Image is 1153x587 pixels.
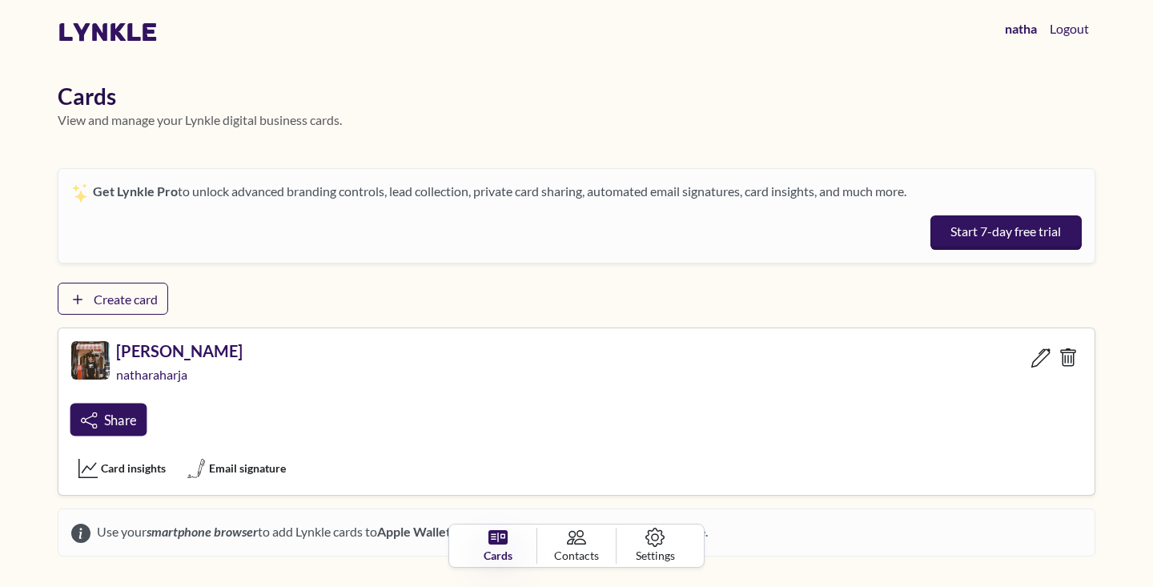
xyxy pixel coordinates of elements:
[58,111,1095,130] p: View and manage your Lynkle digital business cards.
[93,183,906,199] span: to unlock advanced branding controls, lead collection, private card sharing, automated email sign...
[101,460,166,476] span: Card insights
[93,183,178,199] strong: Get Lynkle Pro
[94,291,158,307] span: Create card
[998,13,1043,45] a: natha
[1027,341,1055,373] a: Edit
[930,215,1082,251] button: Start 7-day free trial
[90,522,708,543] span: Use your to add Lynkle cards to or to easily share it with anyone.
[377,524,451,539] strong: Apple Wallet
[484,547,512,564] span: Cards
[459,528,537,564] a: Cards
[58,17,158,47] a: lynkle
[116,341,243,360] h5: [PERSON_NAME]
[71,341,110,380] img: Lynkle card profile picture
[70,403,147,436] a: Share
[179,455,293,482] button: Email signature
[58,283,168,315] a: Create card
[554,547,599,564] span: Contacts
[116,367,191,382] span: natharaharja
[209,460,286,476] span: Email signature
[104,412,136,428] span: Share
[537,528,616,564] a: Contacts
[71,455,173,482] button: Card insights
[71,341,243,397] a: Lynkle card profile picture[PERSON_NAME]natharaharja
[147,524,258,539] em: smartphone browser
[617,528,694,564] a: Settings
[1043,13,1095,45] button: Logout
[636,547,675,564] span: Settings
[58,83,1095,111] h1: Cards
